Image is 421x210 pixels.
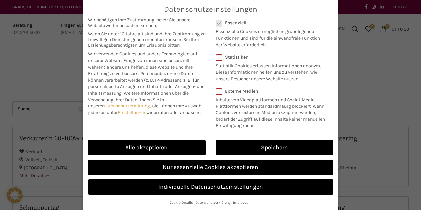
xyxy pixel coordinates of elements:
[88,71,205,96] span: Personenbezogene Daten können verarbeitet werden (z. B. IP-Adressen), z. B. für personalisierte A...
[216,60,325,82] p: Statistik Cookies erfassen Informationen anonym. Diese Informationen helfen uns zu verstehen, wie...
[88,17,206,28] span: Wir benötigen Ihre Zustimmung, bevor Sie unsere Website weiter besuchen können.
[216,54,325,60] label: Statistiken
[88,31,206,48] span: Wenn Sie unter 16 Jahre alt sind und Ihre Zustimmung zu freiwilligen Diensten geben möchten, müss...
[88,90,189,109] span: Weitere Informationen über die Verwendung Ihrer Daten finden Sie in unserer .
[88,179,333,195] a: Individuelle Datenschutzeinstellungen
[195,200,231,205] a: Datenschutzerklärung
[216,88,329,94] label: Externe Medien
[88,103,203,115] span: Sie können Ihre Auswahl jederzeit unter widerrufen oder anpassen.
[118,110,146,115] a: Einstellungen
[88,140,206,155] a: Alle akzeptieren
[216,20,325,26] label: Essenziell
[88,160,333,175] a: Nur essenzielle Cookies akzeptieren
[88,51,197,76] span: Wir verwenden Cookies und andere Technologien auf unserer Website. Einige von ihnen sind essenzie...
[170,200,193,205] a: Cookie-Details
[216,94,329,129] p: Inhalte von Videoplattformen und Social-Media-Plattformen werden standardmäßig blockiert. Wenn Co...
[164,5,257,14] span: Datenschutzeinstellungen
[233,200,252,205] a: Impressum
[216,140,333,155] a: Speichern
[104,103,150,109] a: Datenschutzerklärung
[216,26,325,48] p: Essenzielle Cookies ermöglichen grundlegende Funktionen und sind für die einwandfreie Funktion de...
